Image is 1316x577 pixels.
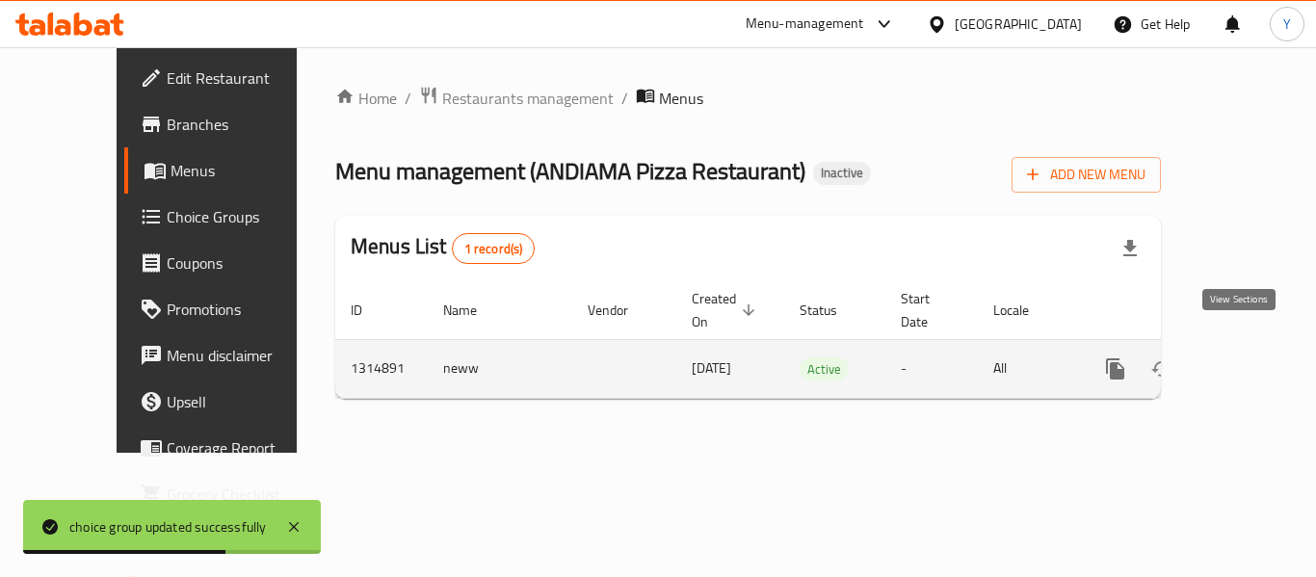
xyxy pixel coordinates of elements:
[659,87,703,110] span: Menus
[800,358,849,380] span: Active
[124,194,336,240] a: Choice Groups
[955,13,1082,35] div: [GEOGRAPHIC_DATA]
[621,87,628,110] li: /
[167,251,321,275] span: Coupons
[800,299,862,322] span: Status
[428,339,572,398] td: neww
[167,436,321,459] span: Coverage Report
[442,87,614,110] span: Restaurants management
[885,339,978,398] td: -
[1283,13,1291,35] span: Y
[1092,346,1139,392] button: more
[901,287,955,333] span: Start Date
[800,357,849,380] div: Active
[167,390,321,413] span: Upsell
[167,344,321,367] span: Menu disclaimer
[124,101,336,147] a: Branches
[405,87,411,110] li: /
[351,299,387,322] span: ID
[746,13,864,36] div: Menu-management
[588,299,653,322] span: Vendor
[167,298,321,321] span: Promotions
[1077,281,1293,340] th: Actions
[335,149,805,193] span: Menu management ( ANDIAMA Pizza Restaurant )
[69,516,267,538] div: choice group updated successfully
[335,339,428,398] td: 1314891
[124,425,336,471] a: Coverage Report
[692,355,731,380] span: [DATE]
[124,379,336,425] a: Upsell
[1107,225,1153,272] div: Export file
[124,240,336,286] a: Coupons
[443,299,502,322] span: Name
[453,240,535,258] span: 1 record(s)
[1027,163,1145,187] span: Add New Menu
[993,299,1054,322] span: Locale
[167,205,321,228] span: Choice Groups
[813,162,871,185] div: Inactive
[1012,157,1161,193] button: Add New Menu
[452,233,536,264] div: Total records count
[124,147,336,194] a: Menus
[351,232,535,264] h2: Menus List
[335,86,1161,111] nav: breadcrumb
[813,165,871,181] span: Inactive
[692,287,761,333] span: Created On
[978,339,1077,398] td: All
[124,286,336,332] a: Promotions
[167,66,321,90] span: Edit Restaurant
[171,159,321,182] span: Menus
[419,86,614,111] a: Restaurants management
[124,471,336,517] a: Grocery Checklist
[124,55,336,101] a: Edit Restaurant
[335,87,397,110] a: Home
[167,113,321,136] span: Branches
[124,332,336,379] a: Menu disclaimer
[167,483,321,506] span: Grocery Checklist
[335,281,1293,399] table: enhanced table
